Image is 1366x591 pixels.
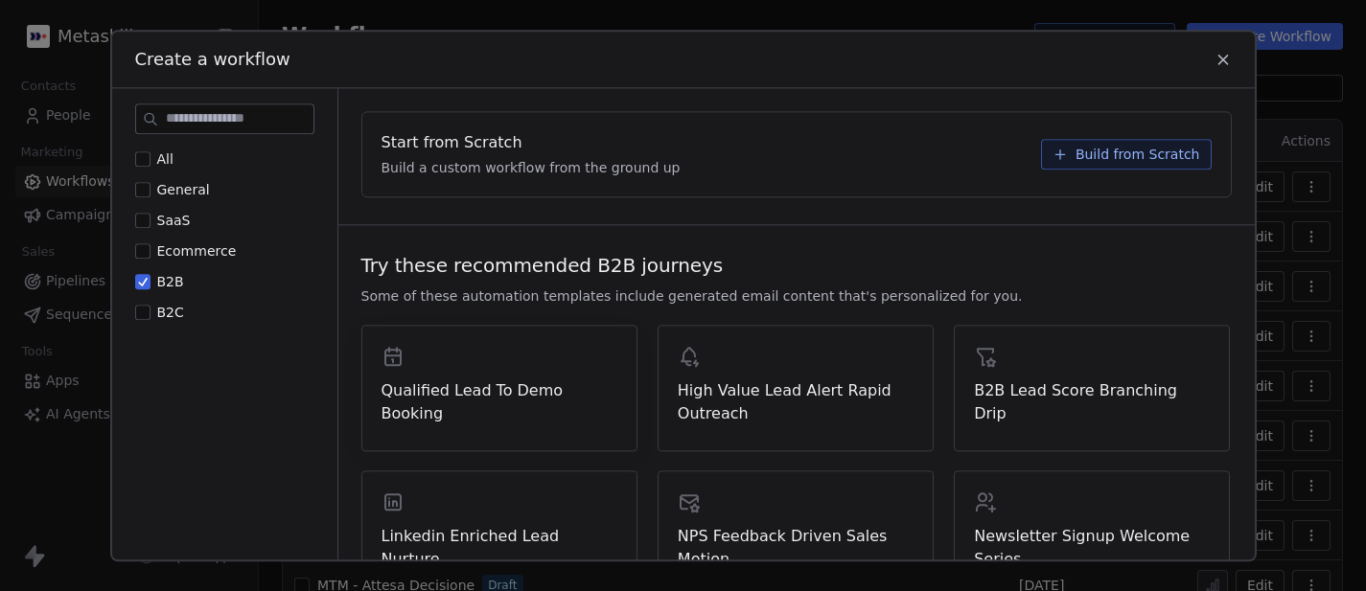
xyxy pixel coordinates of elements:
span: B2B [157,274,184,289]
button: All [135,149,150,169]
button: SaaS [135,211,150,230]
span: NPS Feedback Driven Sales Motion [678,525,914,571]
span: General [157,182,210,197]
span: All [157,151,174,167]
span: Linkedin Enriched Lead Nurture [382,525,617,571]
span: Create a workflow [135,47,290,72]
span: Some of these automation templates include generated email content that's personalized for you. [361,286,1023,306]
span: B2C [157,305,184,320]
span: Build from Scratch [1076,145,1200,164]
span: B2B Lead Score Branching Drip [974,379,1210,425]
button: B2C [135,303,150,322]
button: Build from Scratch [1041,139,1212,170]
span: Qualified Lead To Demo Booking [382,379,617,425]
span: Start from Scratch [382,131,522,154]
span: High Value Lead Alert Rapid Outreach [678,379,914,425]
span: Try these recommended B2B journeys [361,252,724,279]
span: Newsletter Signup Welcome Series [974,525,1210,571]
button: B2B [135,272,150,291]
span: Ecommerce [157,243,237,259]
span: SaaS [157,213,191,228]
span: Build a custom workflow from the ground up [382,158,681,177]
button: Ecommerce [135,241,150,261]
button: General [135,180,150,199]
